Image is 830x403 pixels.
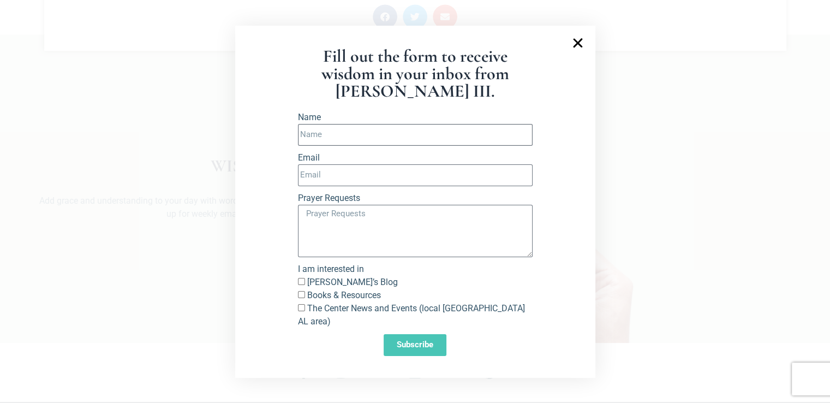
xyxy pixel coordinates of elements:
input: Name [298,124,533,146]
span: Subscribe [397,341,433,349]
button: Subscribe [384,334,446,356]
label: I am interested in [298,263,364,276]
h1: Fill out the form to receive wisdom in your inbox from [PERSON_NAME] III. [298,48,533,100]
label: [PERSON_NAME]’s Blog [307,277,398,287]
label: Prayer Requests [298,192,360,205]
label: Books & Resources [307,290,381,300]
a: Close [571,37,584,50]
label: The Center News and Events (local [GEOGRAPHIC_DATA] AL area) [298,303,525,327]
input: Email [298,164,533,186]
label: Email [298,151,320,164]
label: Name [298,111,321,124]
